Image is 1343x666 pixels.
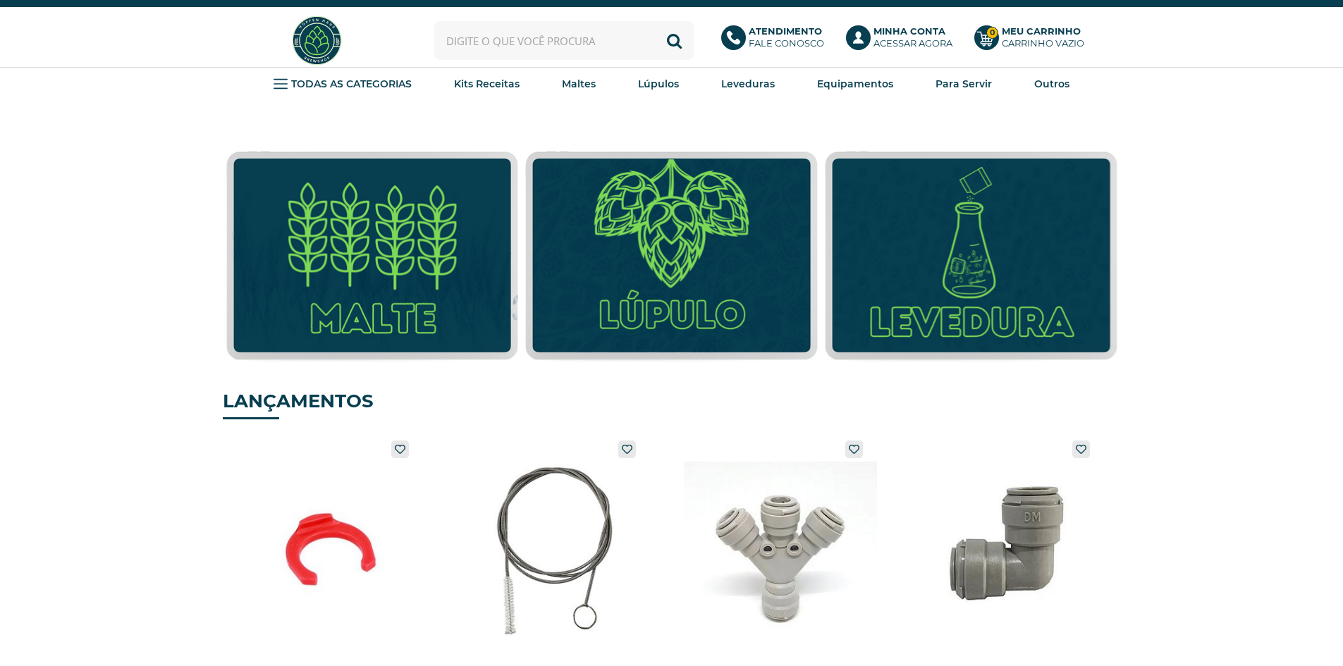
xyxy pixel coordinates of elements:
[986,27,998,39] strong: 0
[638,73,679,94] a: Lúpulos
[638,78,679,90] strong: Lúpulos
[817,78,893,90] strong: Equipamentos
[434,21,694,60] input: Digite o que você procura
[721,25,832,56] a: AtendimentoFale conosco
[1034,78,1069,90] strong: Outros
[223,390,374,412] strong: LANÇAMENTOS
[749,25,824,49] p: Fale conosco
[936,73,992,94] a: Para Servir
[1002,25,1081,37] b: Meu Carrinho
[825,151,1117,362] img: Leveduras
[562,78,596,90] strong: Maltes
[454,73,520,94] a: Kits Receitas
[525,151,818,362] img: Lúpulo
[749,25,822,37] b: Atendimento
[454,78,520,90] strong: Kits Receitas
[655,21,694,60] button: Buscar
[562,73,596,94] a: Maltes
[873,25,952,49] p: Acessar agora
[873,25,945,37] b: Minha Conta
[226,151,519,362] img: Malte
[817,73,893,94] a: Equipamentos
[1002,37,1084,49] div: Carrinho Vazio
[290,14,343,67] img: Hopfen Haus BrewShop
[846,25,960,56] a: Minha ContaAcessar agora
[936,78,992,90] strong: Para Servir
[291,78,412,90] strong: TODAS AS CATEGORIAS
[721,73,775,94] a: Leveduras
[274,73,412,94] a: TODAS AS CATEGORIAS
[1034,73,1069,94] a: Outros
[721,78,775,90] strong: Leveduras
